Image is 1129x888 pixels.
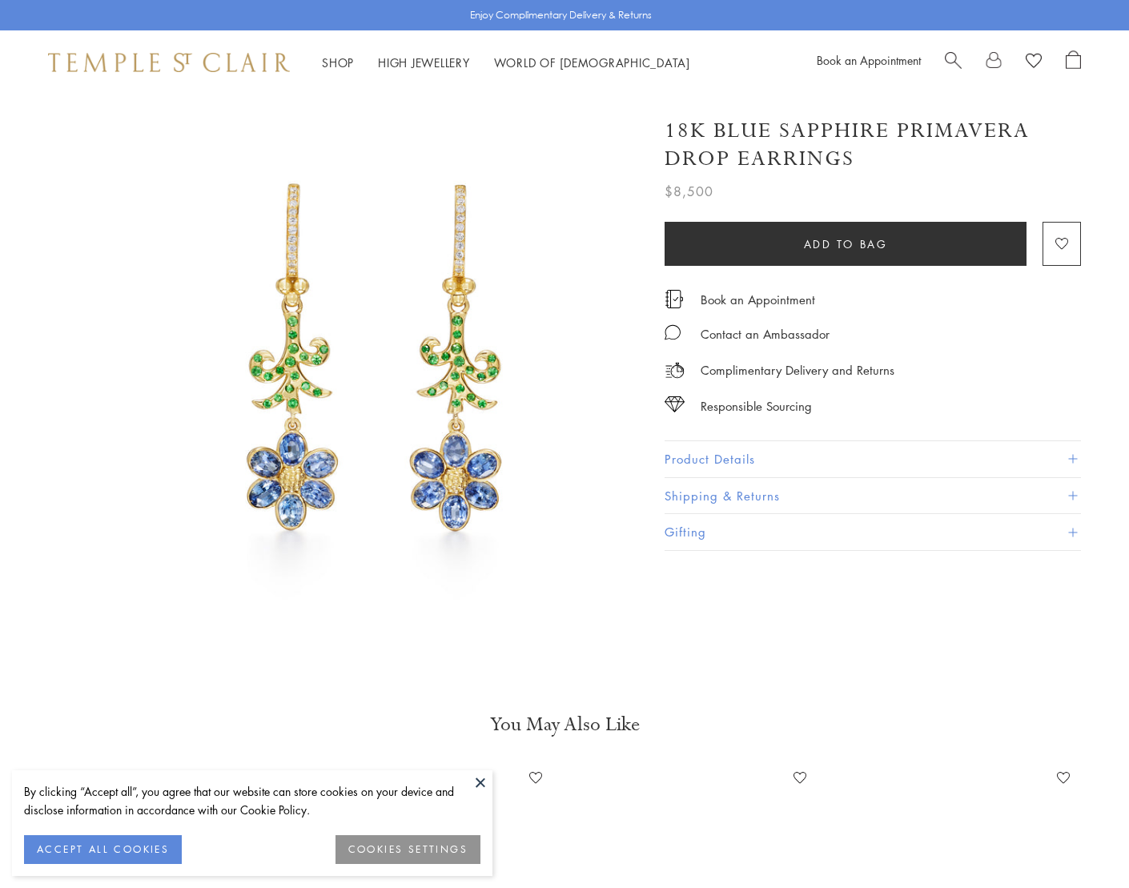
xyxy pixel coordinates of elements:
a: Search [945,50,962,74]
button: Add to bag [665,222,1027,266]
div: Responsible Sourcing [701,396,812,416]
span: Add to bag [804,235,888,253]
a: ShopShop [322,54,354,70]
img: icon_appointment.svg [665,290,684,308]
img: icon_delivery.svg [665,360,685,380]
button: Shipping & Returns [665,478,1081,514]
h3: You May Also Like [64,712,1065,737]
p: Complimentary Delivery and Returns [701,360,894,380]
nav: Main navigation [322,53,690,73]
img: MessageIcon-01_2.svg [665,324,681,340]
a: High JewelleryHigh Jewellery [378,54,470,70]
a: Book an Appointment [701,291,815,308]
button: Product Details [665,441,1081,477]
a: View Wishlist [1026,50,1042,74]
button: Gifting [665,514,1081,550]
img: icon_sourcing.svg [665,396,685,412]
button: COOKIES SETTINGS [335,835,480,864]
p: Enjoy Complimentary Delivery & Returns [470,7,652,23]
button: ACCEPT ALL COOKIES [24,835,182,864]
img: E36889-STEMBS [104,94,641,631]
img: Temple St. Clair [48,53,290,72]
div: Contact an Ambassador [701,324,830,344]
h1: 18K Blue Sapphire Primavera Drop Earrings [665,117,1081,173]
a: Book an Appointment [817,52,921,68]
div: By clicking “Accept all”, you agree that our website can store cookies on your device and disclos... [24,782,480,819]
a: Open Shopping Bag [1066,50,1081,74]
span: $8,500 [665,181,713,202]
a: World of [DEMOGRAPHIC_DATA]World of [DEMOGRAPHIC_DATA] [494,54,690,70]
